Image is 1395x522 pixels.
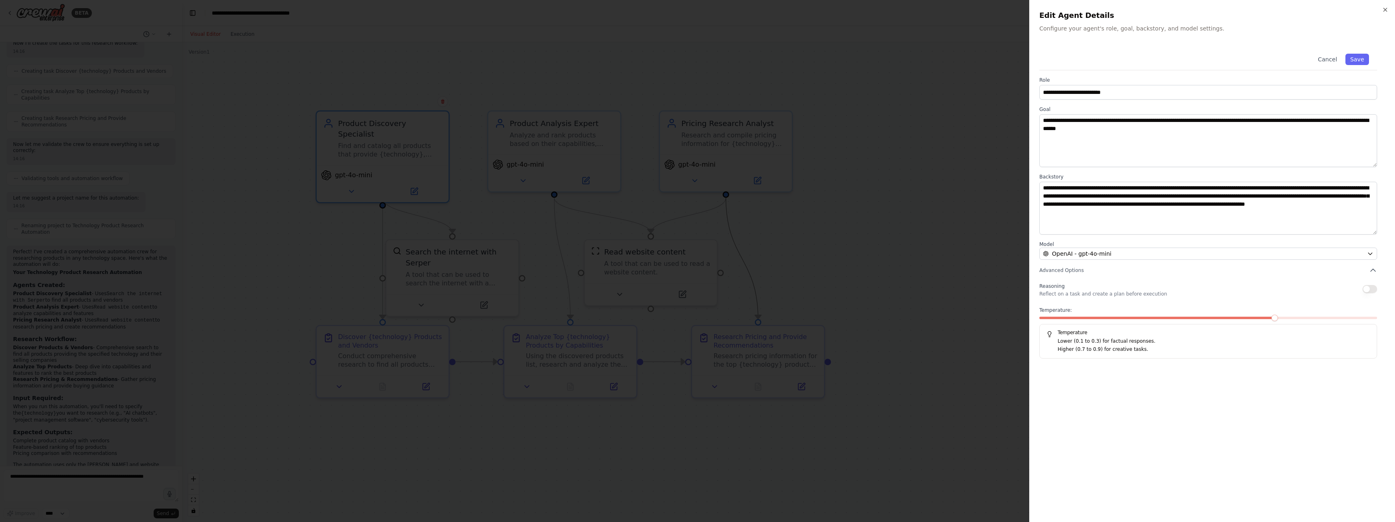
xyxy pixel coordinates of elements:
[1039,267,1084,274] span: Advanced Options
[1058,346,1370,354] p: Higher (0.7 to 0.9) for creative tasks.
[1046,329,1370,336] h5: Temperature
[1058,337,1370,346] p: Lower (0.1 to 0.3) for factual responses.
[1039,174,1377,180] label: Backstory
[1039,241,1377,248] label: Model
[1039,291,1167,297] p: Reflect on a task and create a plan before execution
[1039,10,1385,21] h2: Edit Agent Details
[1052,250,1111,258] span: OpenAI - gpt-4o-mini
[1039,307,1072,313] span: Temperature:
[1039,24,1385,33] p: Configure your agent's role, goal, backstory, and model settings.
[1313,54,1342,65] button: Cancel
[1039,283,1065,289] span: Reasoning
[1039,248,1377,260] button: OpenAI - gpt-4o-mini
[1039,266,1377,274] button: Advanced Options
[1039,77,1377,83] label: Role
[1345,54,1369,65] button: Save
[1039,106,1377,113] label: Goal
